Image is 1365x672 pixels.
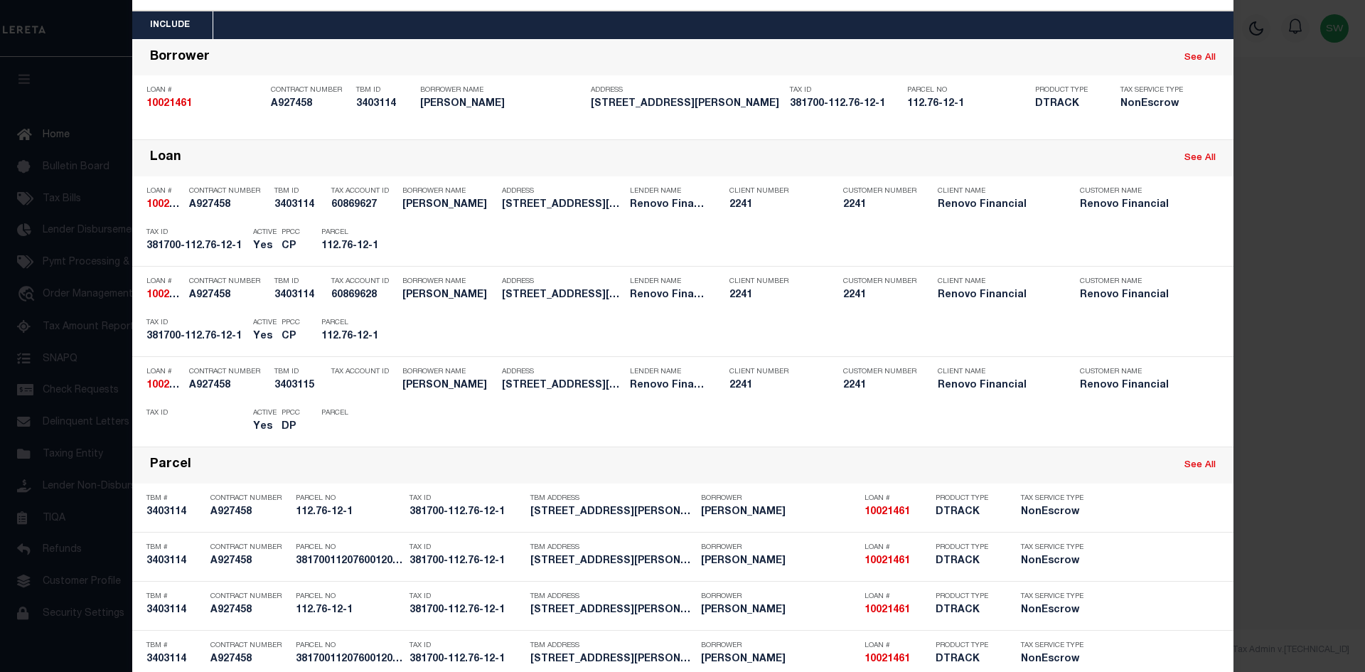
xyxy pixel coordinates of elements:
h5: A927458 [189,289,267,302]
p: TBM # [146,494,203,503]
p: Product Type [936,543,1000,552]
p: Customer Number [843,277,916,286]
p: Loan # [864,592,928,601]
h5: 10021461 [146,289,182,302]
p: Loan # [146,187,182,196]
p: TBM ID [274,187,324,196]
p: TBM Address [530,494,694,503]
h5: A927458 [210,604,289,617]
h5: 26 BILLINGS AVENUE TROY, NY 12180 [502,199,623,211]
h5: 26 BILLINGS AVENUE TROY, NY 12180 [530,555,694,567]
p: Active [253,228,277,237]
h5: NonEscrow [1021,654,1085,666]
p: TBM ID [356,86,413,95]
h5: 112.76-12-1 [321,331,385,343]
h5: JEFFREY RAIA [701,654,857,666]
p: Tax ID [146,228,246,237]
h5: A927458 [210,506,289,518]
h5: 26 BILLINGS AVENUE TROY, NY 12180 [530,506,694,518]
p: Client Name [938,368,1059,376]
p: TBM ID [274,277,324,286]
p: Parcel No [296,494,402,503]
h5: 3403114 [356,98,413,110]
p: TBM Address [530,543,694,552]
strong: 10021461 [864,507,910,517]
p: Customer Name [1080,277,1201,286]
h5: JEFFREY RAIA [701,604,857,617]
p: Address [591,86,783,95]
h5: NonEscrow [1021,555,1085,567]
p: Loan # [146,368,182,376]
p: Customer Number [843,368,916,376]
p: Contract Number [210,494,289,503]
h5: 112.76-12-1 [296,604,402,617]
p: Borrower Name [402,368,495,376]
h5: 381700-112.76-12-1 [409,506,523,518]
h5: Renovo Financial [630,289,708,302]
h5: JEFFREY RAIA [402,289,495,302]
h5: 381700-112.76-12-1 [790,98,900,110]
strong: 10021461 [864,605,910,615]
strong: 10021461 [146,290,192,300]
p: Borrower Name [402,187,495,196]
p: Active [253,409,277,417]
h5: DTRACK [1035,98,1099,110]
h5: 10021461 [146,199,182,211]
p: Borrower [701,543,857,552]
p: Loan # [864,543,928,552]
p: Tax Service Type [1021,592,1085,601]
h5: NonEscrow [1021,604,1085,617]
h5: 3817001120760012001000 [296,555,402,567]
h5: NonEscrow [1021,506,1085,518]
p: Tax Service Type [1120,86,1192,95]
p: Borrower Name [402,277,495,286]
h5: 112.76-12-1 [907,98,1028,110]
strong: 10021461 [146,380,192,390]
p: PPCC [282,319,300,327]
h5: 3403114 [146,604,203,617]
h5: 10021461 [864,604,928,617]
p: Borrower [701,494,857,503]
h5: 26 BILLINGS AVENUE TROY, NY 12180 [502,289,623,302]
p: Tax ID [409,494,523,503]
h5: 381700-112.76-12-1 [409,555,523,567]
p: TBM # [146,543,203,552]
p: Client Number [729,187,822,196]
p: Client Name [938,187,1059,196]
p: Parcel No [296,543,402,552]
p: PPCC [282,409,300,417]
h5: 10021461 [864,506,928,518]
p: Contract Number [210,543,289,552]
p: Loan # [864,494,928,503]
h5: 3403114 [274,199,324,211]
p: Client Name [938,277,1059,286]
p: PPCC [282,228,300,237]
h5: 2241 [729,380,822,392]
h5: DP [282,421,300,433]
p: Product Type [936,494,1000,503]
h5: 26 BILLINGS AVENUE TROY, NY 12180 [530,654,694,666]
div: Loan [150,150,181,166]
strong: 10021461 [146,99,192,109]
p: TBM # [146,641,203,650]
h5: 10021461 [864,555,928,567]
p: Parcel [321,228,385,237]
p: Parcel No [296,641,402,650]
p: Customer Name [1080,187,1201,196]
h5: Renovo Financial [630,199,708,211]
button: Include [132,11,208,39]
h5: JEFFREY RAIA [701,555,857,567]
h5: NonEscrow [1120,98,1192,110]
p: Tax Service Type [1021,494,1085,503]
p: Lender Name [630,368,708,376]
a: See All [1184,53,1216,63]
p: Borrower [701,641,857,650]
h5: JEFFREY RAIA [402,380,495,392]
h5: 60869627 [331,199,395,211]
h5: 2241 [729,289,822,302]
p: Tax ID [409,543,523,552]
p: Tax ID [409,592,523,601]
p: Contract Number [189,368,267,376]
h5: DTRACK [936,555,1000,567]
h5: 60869628 [331,289,395,302]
